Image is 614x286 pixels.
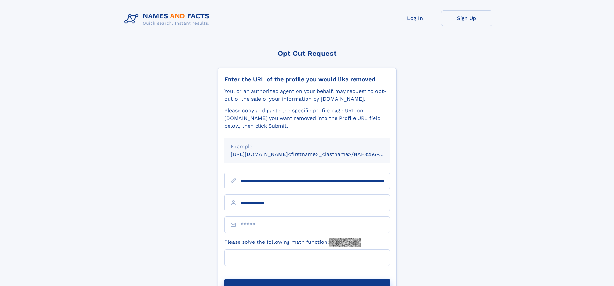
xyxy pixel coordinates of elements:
a: Sign Up [441,10,492,26]
div: Enter the URL of the profile you would like removed [224,76,390,83]
div: Example: [231,143,384,151]
div: You, or an authorized agent on your behalf, may request to opt-out of the sale of your informatio... [224,87,390,103]
label: Please solve the following math function: [224,238,361,247]
div: Opt Out Request [218,49,397,57]
small: [URL][DOMAIN_NAME]<firstname>_<lastname>/NAF325G-xxxxxxxx [231,151,402,157]
img: Logo Names and Facts [122,10,215,28]
a: Log In [389,10,441,26]
div: Please copy and paste the specific profile page URL on [DOMAIN_NAME] you want removed into the Pr... [224,107,390,130]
